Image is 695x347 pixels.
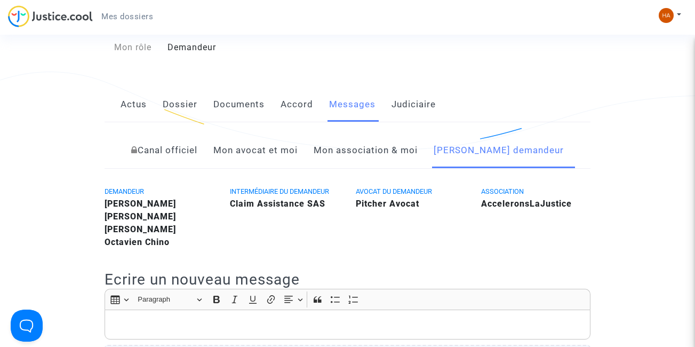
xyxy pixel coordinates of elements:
[105,187,144,195] span: DEMANDEUR
[159,41,348,54] div: Demandeur
[138,293,193,306] span: Paragraph
[105,224,176,234] b: [PERSON_NAME]
[133,291,206,308] button: Paragraph
[230,187,329,195] span: INTERMÉDIAIRE DU DEMANDEUR
[131,133,197,168] a: Canal officiel
[481,187,524,195] span: ASSOCIATION
[105,199,176,209] b: [PERSON_NAME]
[105,211,176,222] b: [PERSON_NAME]
[356,199,419,209] b: Pitcher Avocat
[392,87,436,122] a: Judiciaire
[105,289,590,310] div: Editor toolbar
[93,9,162,25] a: Mes dossiers
[230,199,325,209] b: Claim Assistance SAS
[659,8,674,23] img: 653f322923872f6477a92bb2d7fb0529
[213,133,298,168] a: Mon avocat et moi
[163,87,197,122] a: Dossier
[121,87,147,122] a: Actus
[11,310,43,342] iframe: Help Scout Beacon - Open
[481,199,572,209] b: AcceleronsLaJustice
[314,133,418,168] a: Mon association & moi
[105,310,590,340] div: Rich Text Editor, main
[97,41,159,54] div: Mon rôle
[101,12,153,21] span: Mes dossiers
[356,187,432,195] span: AVOCAT DU DEMANDEUR
[105,270,590,289] h2: Ecrire un nouveau message
[434,133,564,168] a: [PERSON_NAME] demandeur
[329,87,376,122] a: Messages
[281,87,313,122] a: Accord
[213,87,265,122] a: Documents
[8,5,93,27] img: jc-logo.svg
[105,237,170,247] b: Octavien Chino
